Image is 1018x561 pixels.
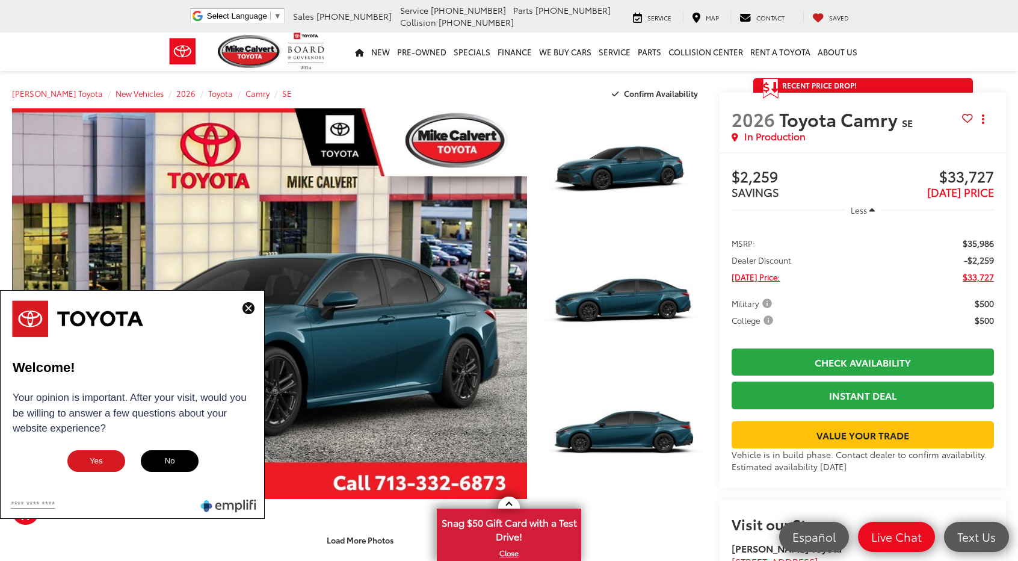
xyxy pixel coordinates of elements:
[351,33,368,71] a: Home
[535,33,595,71] a: WE BUY CARS
[116,88,164,99] a: New Vehicles
[293,10,314,22] span: Sales
[513,4,533,16] span: Parts
[964,254,994,266] span: -$2,259
[316,10,392,22] span: [PHONE_NUMBER]
[732,314,777,326] button: College
[829,13,849,22] span: Saved
[218,35,282,68] img: Mike Calvert Toyota
[540,241,708,367] a: Expand Photo 2
[732,106,775,132] span: 2026
[814,33,861,71] a: About Us
[779,522,849,552] a: Español
[634,33,665,71] a: Parts
[160,32,205,71] img: Toyota
[438,510,580,547] span: Snag $50 Gift Card with a Test Drive!
[786,529,842,544] span: Español
[450,33,494,71] a: Specials
[863,169,994,187] span: $33,727
[732,184,779,200] span: SAVINGS
[732,297,776,309] button: Military
[975,297,994,309] span: $500
[951,529,1002,544] span: Text Us
[865,529,928,544] span: Live Chat
[683,11,728,23] a: Map
[732,382,994,409] a: Instant Deal
[732,254,791,266] span: Dealer Discount
[207,11,267,20] span: Select Language
[747,33,814,71] a: Rent a Toyota
[927,184,994,200] span: [DATE] PRICE
[963,271,994,283] span: $33,727
[7,107,532,501] img: 2026 Toyota Camry SE
[756,13,785,22] span: Contact
[732,516,994,532] h2: Visit our Store
[540,108,708,234] a: Expand Photo 1
[207,11,282,20] a: Select Language​
[973,108,994,129] button: Actions
[782,80,857,90] span: Recent Price Drop!
[494,33,535,71] a: Finance
[12,88,103,99] a: [PERSON_NAME] Toyota
[535,4,611,16] span: [PHONE_NUMBER]
[851,205,867,215] span: Less
[744,129,806,143] span: In Production
[944,522,1009,552] a: Text Us
[982,114,984,124] span: dropdown dots
[732,448,994,473] div: Vehicle is in build phase. Contact dealer to confirm availability. Estimated availability [DATE]
[732,169,863,187] span: $2,259
[274,11,282,20] span: ▼
[318,530,402,551] button: Load More Photos
[902,116,913,129] span: SE
[270,11,271,20] span: ​
[208,88,233,99] a: Toyota
[595,33,634,71] a: Service
[12,108,527,499] a: Expand Photo 0
[732,271,780,283] span: [DATE] Price:
[400,4,428,16] span: Service
[732,297,774,309] span: Military
[538,107,709,235] img: 2026 Toyota Camry SE
[763,78,779,99] span: Get Price Drop Alert
[732,237,755,249] span: MSRP:
[538,372,709,500] img: 2026 Toyota Camry SE
[538,240,709,368] img: 2026 Toyota Camry SE
[975,314,994,326] span: $500
[439,16,514,28] span: [PHONE_NUMBER]
[732,314,776,326] span: College
[393,33,450,71] a: Pre-Owned
[706,13,719,22] span: Map
[963,237,994,249] span: $35,986
[176,88,196,99] a: 2026
[732,541,842,555] strong: [PERSON_NAME] Toyota
[803,11,858,23] a: My Saved Vehicles
[245,88,270,99] a: Camry
[665,33,747,71] a: Collision Center
[282,88,292,99] a: SE
[624,11,680,23] a: Service
[732,421,994,448] a: Value Your Trade
[845,199,881,221] button: Less
[624,88,698,99] span: Confirm Availability
[605,83,708,104] button: Confirm Availability
[400,16,436,28] span: Collision
[779,106,902,132] span: Toyota Camry
[368,33,393,71] a: New
[647,13,671,22] span: Service
[753,78,973,93] a: Get Price Drop Alert Recent Price Drop!
[431,4,506,16] span: [PHONE_NUMBER]
[730,11,794,23] a: Contact
[858,522,935,552] a: Live Chat
[732,349,994,376] a: Check Availability
[540,373,708,499] a: Expand Photo 3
